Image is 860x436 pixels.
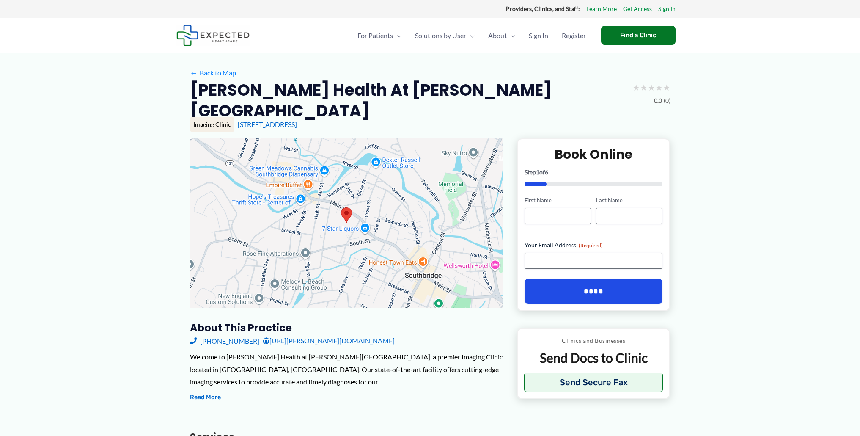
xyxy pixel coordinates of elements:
[562,21,586,50] span: Register
[525,169,663,175] p: Step of
[545,168,548,176] span: 6
[654,95,662,106] span: 0.0
[655,80,663,95] span: ★
[525,146,663,163] h2: Book Online
[596,196,662,204] label: Last Name
[524,373,663,392] button: Send Secure Fax
[663,80,670,95] span: ★
[238,120,297,128] a: [STREET_ADDRESS]
[524,335,663,346] p: Clinics and Businesses
[190,69,198,77] span: ←
[357,21,393,50] span: For Patients
[601,26,676,45] a: Find a Clinic
[640,80,648,95] span: ★
[664,95,670,106] span: (0)
[522,21,555,50] a: Sign In
[579,242,603,248] span: (Required)
[623,3,652,14] a: Get Access
[507,21,515,50] span: Menu Toggle
[506,5,580,12] strong: Providers, Clinics, and Staff:
[190,80,626,121] h2: [PERSON_NAME] Health at [PERSON_NAME][GEOGRAPHIC_DATA]
[176,25,250,46] img: Expected Healthcare Logo - side, dark font, small
[586,3,617,14] a: Learn More
[466,21,475,50] span: Menu Toggle
[632,80,640,95] span: ★
[529,21,548,50] span: Sign In
[263,334,395,347] a: [URL][PERSON_NAME][DOMAIN_NAME]
[481,21,522,50] a: AboutMenu Toggle
[190,350,503,388] div: Welcome to [PERSON_NAME] Health at [PERSON_NAME][GEOGRAPHIC_DATA], a premier Imaging Clinic locat...
[525,241,663,249] label: Your Email Address
[525,196,591,204] label: First Name
[190,66,236,79] a: ←Back to Map
[648,80,655,95] span: ★
[524,350,663,366] p: Send Docs to Clinic
[536,168,539,176] span: 1
[393,21,401,50] span: Menu Toggle
[190,392,221,403] button: Read More
[555,21,593,50] a: Register
[351,21,593,50] nav: Primary Site Navigation
[351,21,408,50] a: For PatientsMenu Toggle
[488,21,507,50] span: About
[190,117,234,132] div: Imaging Clinic
[190,321,503,334] h3: About this practice
[408,21,481,50] a: Solutions by UserMenu Toggle
[415,21,466,50] span: Solutions by User
[658,3,676,14] a: Sign In
[190,334,259,347] a: [PHONE_NUMBER]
